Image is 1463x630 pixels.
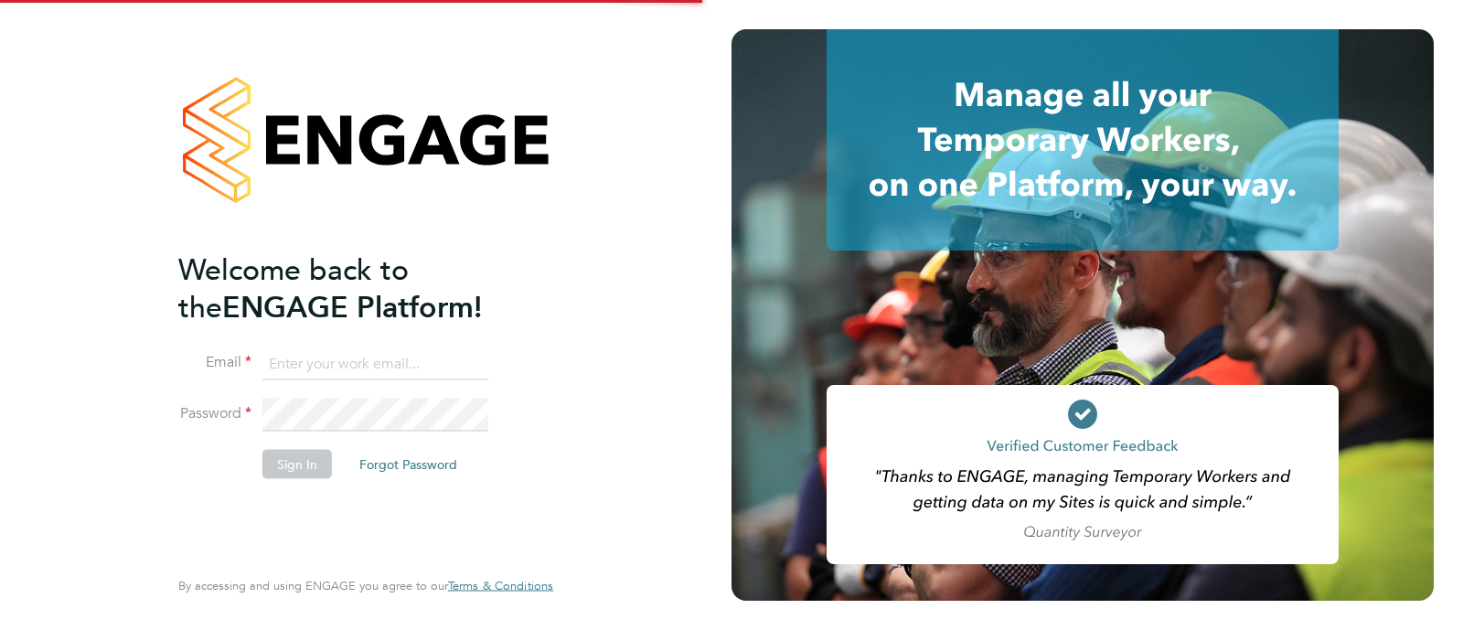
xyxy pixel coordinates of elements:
[178,251,409,325] span: Welcome back to the
[448,578,553,593] span: Terms & Conditions
[178,578,553,593] span: By accessing and using ENGAGE you agree to our
[178,251,535,326] h2: ENGAGE Platform!
[448,579,553,593] a: Terms & Conditions
[178,404,251,423] label: Password
[178,353,251,372] label: Email
[262,450,332,479] button: Sign In
[345,450,472,479] button: Forgot Password
[262,347,488,380] input: Enter your work email...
